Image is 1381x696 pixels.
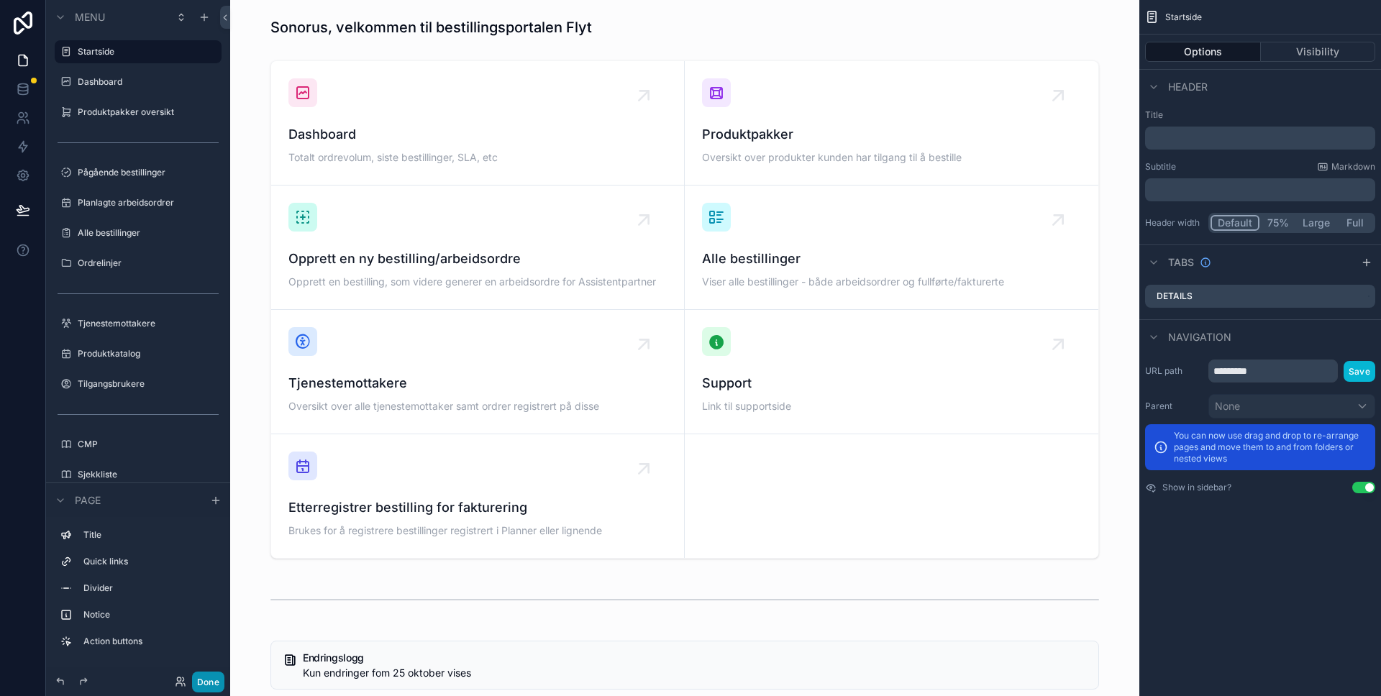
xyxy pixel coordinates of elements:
label: Parent [1145,400,1203,412]
label: Ordrelinjer [78,257,219,269]
label: Produktkatalog [78,348,219,360]
button: Done [192,672,224,692]
span: Header [1168,80,1208,94]
label: Header width [1145,217,1203,229]
a: Markdown [1317,161,1375,173]
button: Default [1211,215,1259,231]
span: Navigation [1168,330,1231,344]
label: Tilgangsbrukere [78,378,219,390]
button: None [1208,394,1375,418]
label: Show in sidebar? [1162,482,1231,493]
div: scrollable content [1145,178,1375,201]
label: Sjekkliste [78,469,219,480]
label: CMP [78,439,219,450]
label: Tjenestemottakere [78,318,219,329]
label: Alle bestillinger [78,227,219,239]
button: Full [1336,215,1373,231]
span: Menu [75,10,105,24]
button: Large [1296,215,1336,231]
label: Pågående bestillinger [78,167,219,178]
label: Divider [83,582,216,594]
label: Dashboard [78,76,219,88]
button: Options [1145,42,1261,62]
label: Planlagte arbeidsordrer [78,197,219,209]
div: scrollable content [1145,127,1375,150]
label: Startside [78,46,213,58]
button: Visibility [1261,42,1376,62]
button: 75% [1259,215,1296,231]
label: Subtitle [1145,161,1176,173]
p: You can now use drag and drop to re-arrange pages and move them to and from folders or nested views [1174,430,1367,464]
span: Markdown [1331,161,1375,173]
div: scrollable content [46,517,230,667]
label: Details [1157,290,1193,302]
label: Produktpakker oversikt [78,106,219,118]
label: Notice [83,609,216,621]
span: None [1215,399,1240,413]
label: Action buttons [83,636,216,647]
label: Quick links [83,556,216,567]
label: Title [83,529,216,541]
button: Save [1344,361,1375,382]
label: URL path [1145,365,1203,377]
span: Page [75,493,101,508]
label: Title [1145,109,1375,121]
span: Startside [1165,12,1202,23]
span: Tabs [1168,255,1194,270]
